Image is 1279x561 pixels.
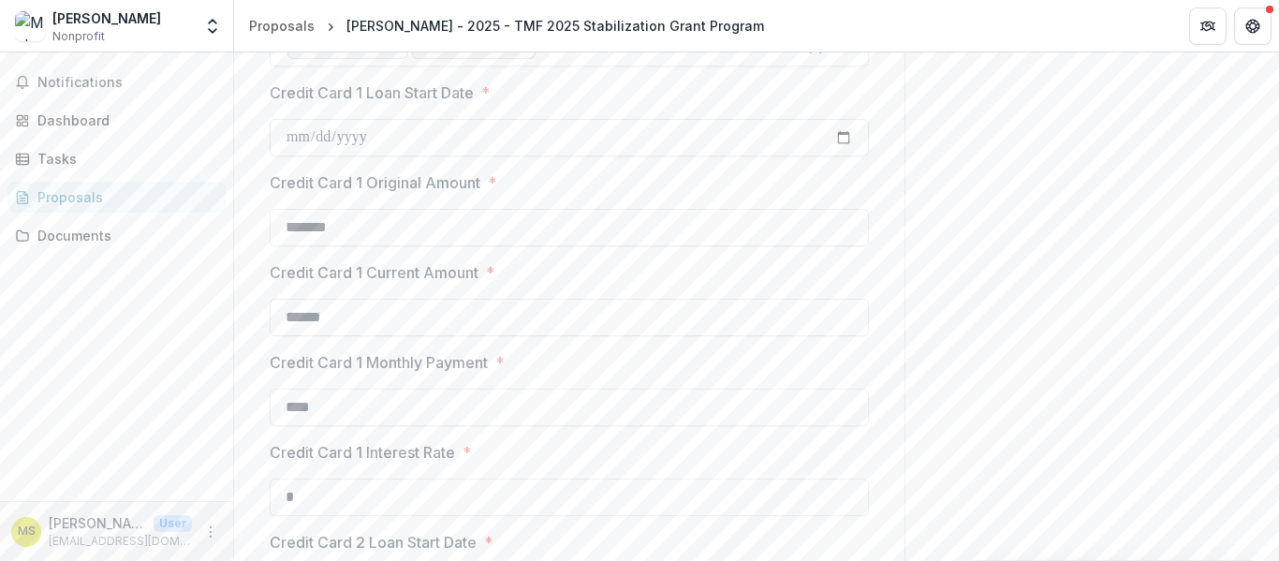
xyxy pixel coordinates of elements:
p: [EMAIL_ADDRESS][DOMAIN_NAME] [49,533,192,550]
img: Mohammad Siddiquee [15,11,45,41]
div: Mohammad Siddiquee [18,525,36,538]
p: Credit Card 1 Interest Rate [270,441,455,464]
p: Credit Card 1 Loan Start Date [270,81,474,104]
a: Documents [7,220,226,251]
div: Documents [37,226,211,245]
button: More [199,521,222,543]
a: Dashboard [7,105,226,136]
p: [PERSON_NAME] [49,513,146,533]
nav: breadcrumb [242,12,772,39]
div: Proposals [249,16,315,36]
p: Credit Card 1 Current Amount [270,261,478,284]
span: Notifications [37,75,218,91]
button: Open entity switcher [199,7,226,45]
div: Dashboard [37,111,211,130]
a: Tasks [7,143,226,174]
p: Credit Card 1 Original Amount [270,171,480,194]
button: Partners [1189,7,1227,45]
button: Get Help [1234,7,1272,45]
a: Proposals [7,182,226,213]
a: Proposals [242,12,322,39]
div: [PERSON_NAME] - 2025 - TMF 2025 Stabilization Grant Program [346,16,764,36]
div: Proposals [37,187,211,207]
p: User [154,515,192,532]
p: Credit Card 1 Monthly Payment [270,351,488,374]
p: Credit Card 2 Loan Start Date [270,531,477,554]
span: Nonprofit [52,28,105,45]
div: Tasks [37,149,211,169]
button: Notifications [7,67,226,97]
div: [PERSON_NAME] [52,8,161,28]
